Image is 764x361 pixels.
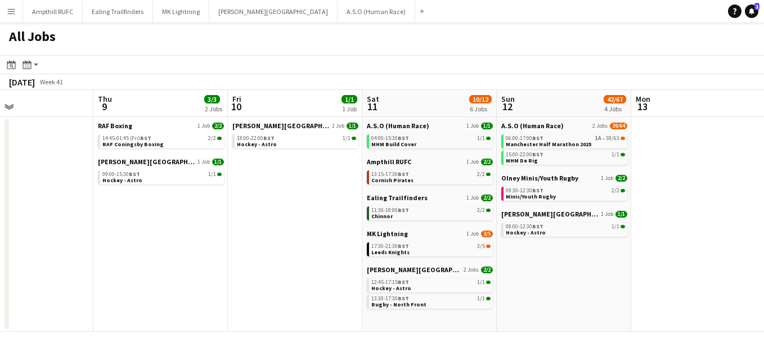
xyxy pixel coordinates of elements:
[83,1,153,22] button: Ealing Trailfinders
[209,1,338,22] button: [PERSON_NAME][GEOGRAPHIC_DATA]
[754,3,759,10] span: 1
[338,1,415,22] button: A.S.O (Human Race)
[37,78,65,86] span: Week 41
[745,4,758,18] a: 1
[9,76,35,88] div: [DATE]
[153,1,209,22] button: MK Lightning
[23,1,83,22] button: Ampthill RUFC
